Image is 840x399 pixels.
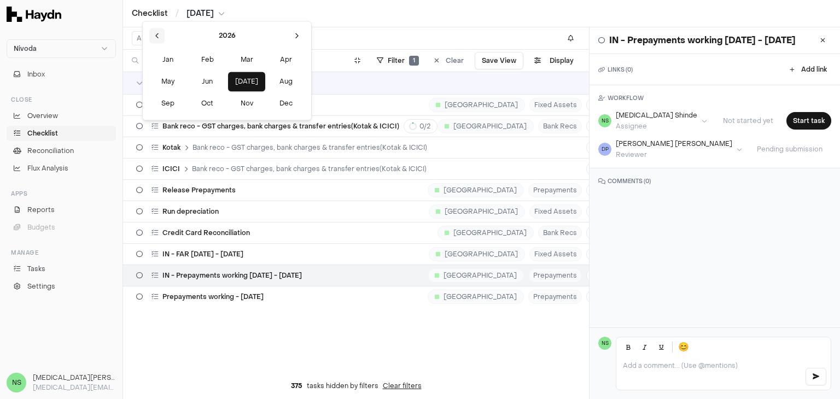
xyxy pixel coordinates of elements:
button: Mar [228,50,265,69]
button: Apr [267,50,305,69]
button: Dec [267,93,305,113]
span: 2026 [219,31,236,40]
button: Jun [189,72,226,91]
button: [DATE] [228,72,265,91]
button: Nov [228,93,265,113]
button: Feb [189,50,226,69]
button: Jan [149,50,186,69]
button: Aug [267,72,305,91]
button: Sep [149,93,186,113]
button: Oct [189,93,226,113]
button: May [149,72,186,91]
